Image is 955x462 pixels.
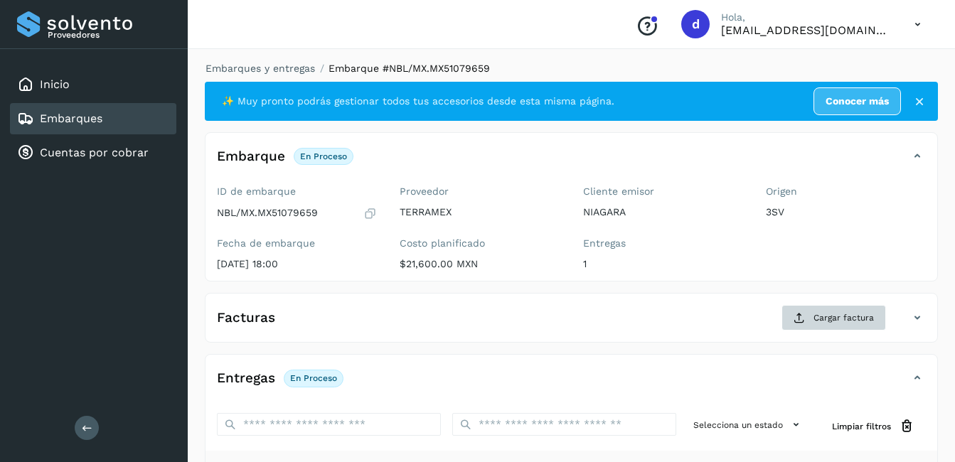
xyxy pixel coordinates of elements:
[48,30,171,40] p: Proveedores
[766,206,926,218] p: 3SV
[206,144,937,180] div: EmbarqueEn proceso
[10,69,176,100] div: Inicio
[400,237,560,249] label: Costo planificado
[721,23,892,37] p: dcordero@grupoterramex.com
[10,103,176,134] div: Embarques
[781,305,886,331] button: Cargar factura
[583,258,743,270] p: 1
[400,186,560,198] label: Proveedor
[290,373,337,383] p: En proceso
[813,311,874,324] span: Cargar factura
[583,237,743,249] label: Entregas
[217,186,377,198] label: ID de embarque
[400,258,560,270] p: $21,600.00 MXN
[217,258,377,270] p: [DATE] 18:00
[583,206,743,218] p: NIAGARA
[583,186,743,198] label: Cliente emisor
[832,420,891,433] span: Limpiar filtros
[821,413,926,439] button: Limpiar filtros
[40,146,149,159] a: Cuentas por cobrar
[10,137,176,168] div: Cuentas por cobrar
[300,151,347,161] p: En proceso
[217,310,275,326] h4: Facturas
[721,11,892,23] p: Hola,
[217,207,318,219] p: NBL/MX.MX51079659
[217,370,275,387] h4: Entregas
[205,61,938,76] nav: breadcrumb
[40,112,102,125] a: Embarques
[329,63,490,74] span: Embarque #NBL/MX.MX51079659
[206,366,937,402] div: EntregasEn proceso
[688,413,809,436] button: Selecciona un estado
[222,94,614,109] span: ✨ Muy pronto podrás gestionar todos tus accesorios desde esta misma página.
[206,305,937,342] div: FacturasCargar factura
[217,149,285,165] h4: Embarque
[40,77,70,91] a: Inicio
[217,237,377,249] label: Fecha de embarque
[206,63,315,74] a: Embarques y entregas
[813,87,901,115] a: Conocer más
[766,186,926,198] label: Origen
[400,206,560,218] p: TERRAMEX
